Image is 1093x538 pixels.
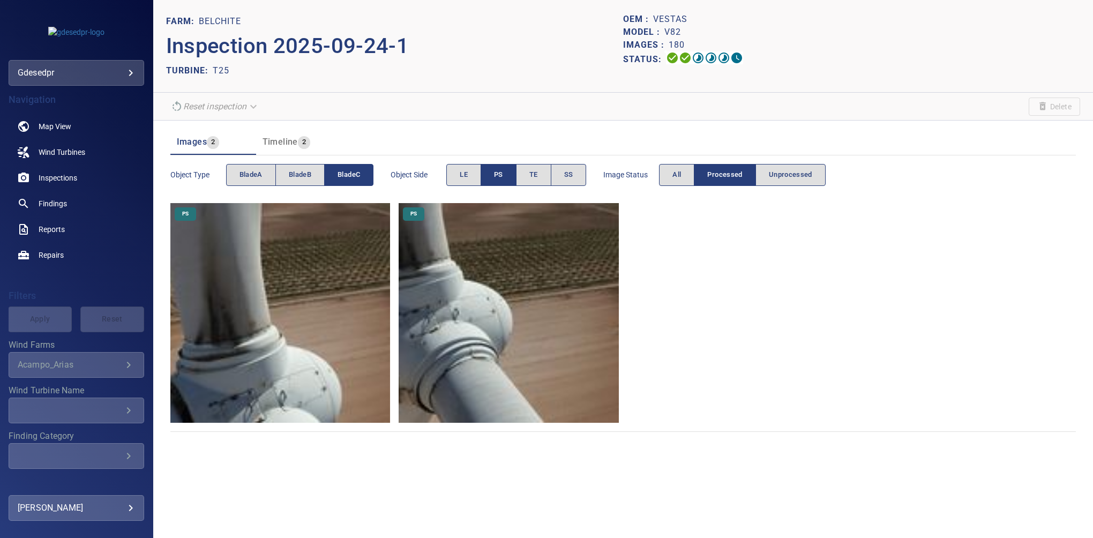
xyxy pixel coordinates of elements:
[460,169,468,181] span: LE
[9,94,144,105] h4: Navigation
[9,398,144,423] div: Wind Turbine Name
[338,169,360,181] span: bladeC
[39,121,71,132] span: Map View
[666,51,679,64] svg: Uploading 100%
[9,386,144,395] label: Wind Turbine Name
[516,164,551,186] button: TE
[9,191,144,216] a: findings noActive
[769,169,812,181] span: Unprocessed
[39,173,77,183] span: Inspections
[183,101,246,111] em: Reset inspection
[166,15,199,28] p: FARM:
[623,51,666,67] p: Status:
[39,250,64,260] span: Repairs
[39,198,67,209] span: Findings
[603,169,659,180] span: Image Status
[166,64,213,77] p: TURBINE:
[9,432,144,440] label: Finding Category
[39,224,65,235] span: Reports
[9,341,144,349] label: Wind Farms
[9,139,144,165] a: windturbines noActive
[213,64,229,77] p: T25
[176,210,195,218] span: PS
[623,26,664,39] p: Model :
[324,164,373,186] button: bladeC
[730,51,743,64] svg: Classification 0%
[9,290,144,301] h4: Filters
[692,51,705,64] svg: Selecting 76%
[623,39,669,51] p: Images :
[9,216,144,242] a: reports noActive
[18,360,122,370] div: Acampo_Arias
[9,443,144,469] div: Finding Category
[9,352,144,378] div: Wind Farms
[166,97,264,116] div: Reset inspection
[446,164,481,186] button: LE
[659,164,694,186] button: All
[18,499,135,517] div: [PERSON_NAME]
[705,51,717,64] svg: ML Processing 71%
[199,15,241,28] p: Belchite
[481,164,516,186] button: PS
[9,242,144,268] a: repairs noActive
[9,114,144,139] a: map noActive
[166,30,623,62] p: Inspection 2025-09-24-1
[9,60,144,86] div: gdesedpr
[226,164,374,186] div: objectType
[298,136,310,148] span: 2
[39,147,85,158] span: Wind Turbines
[551,164,587,186] button: SS
[391,169,446,180] span: Object Side
[289,169,311,181] span: bladeB
[679,51,692,64] svg: Data Formatted 100%
[18,64,135,81] div: gdesedpr
[166,97,264,116] div: Unable to reset the inspection due to your user permissions
[275,164,325,186] button: bladeB
[669,39,685,51] p: 180
[564,169,573,181] span: SS
[404,210,423,218] span: PS
[659,164,826,186] div: imageStatus
[207,136,219,148] span: 2
[48,27,104,38] img: gdesedpr-logo
[694,164,755,186] button: Processed
[672,169,681,181] span: All
[170,169,226,180] span: Object type
[717,51,730,64] svg: Matching 9%
[755,164,826,186] button: Unprocessed
[9,477,144,486] label: Finding Type
[623,13,653,26] p: OEM :
[9,165,144,191] a: inspections noActive
[446,164,586,186] div: objectSide
[177,137,207,147] span: Images
[494,169,503,181] span: PS
[664,26,681,39] p: V82
[707,169,742,181] span: Processed
[1029,98,1080,116] span: Unable to delete the inspection due to your user permissions
[263,137,298,147] span: Timeline
[239,169,263,181] span: bladeA
[226,164,276,186] button: bladeA
[529,169,538,181] span: TE
[653,13,687,26] p: Vestas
